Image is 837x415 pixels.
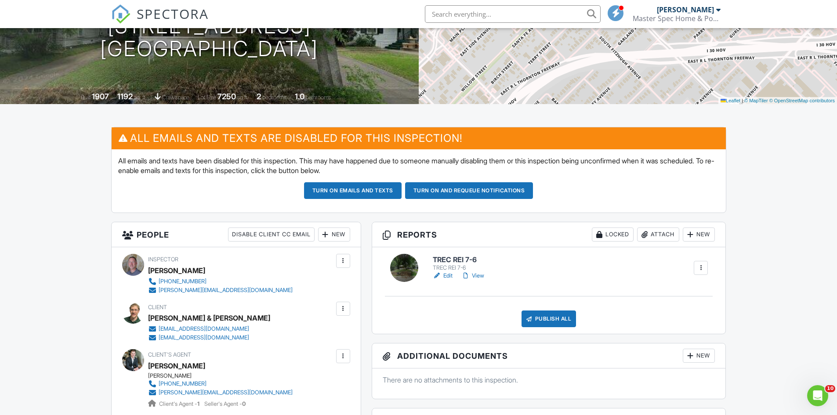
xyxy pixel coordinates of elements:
[162,94,189,101] span: crawlspace
[148,351,191,358] span: Client's Agent
[148,264,205,277] div: [PERSON_NAME]
[112,222,361,247] h3: People
[111,4,130,24] img: The Best Home Inspection Software - Spectora
[148,256,178,263] span: Inspector
[306,94,331,101] span: bathrooms
[148,359,205,372] a: [PERSON_NAME]
[148,388,293,397] a: [PERSON_NAME][EMAIL_ADDRESS][DOMAIN_NAME]
[148,325,263,333] a: [EMAIL_ADDRESS][DOMAIN_NAME]
[159,334,249,341] div: [EMAIL_ADDRESS][DOMAIN_NAME]
[134,94,146,101] span: sq. ft.
[461,271,484,280] a: View
[318,227,350,242] div: New
[295,92,304,101] div: 1.0
[148,311,270,325] div: [PERSON_NAME] & [PERSON_NAME]
[433,271,453,280] a: Edit
[159,278,207,285] div: [PHONE_NUMBER]
[383,375,715,385] p: There are no attachments to this inspection.
[237,94,248,101] span: sq.ft.
[137,4,209,23] span: SPECTORA
[159,401,201,407] span: Client's Agent -
[148,333,263,342] a: [EMAIL_ADDRESS][DOMAIN_NAME]
[118,156,719,176] p: All emails and texts have been disabled for this inspection. This may have happened due to someon...
[159,325,249,332] div: [EMAIL_ADDRESS][DOMAIN_NAME]
[257,92,261,101] div: 2
[117,92,133,101] div: 1192
[148,372,300,379] div: [PERSON_NAME]
[204,401,246,407] span: Seller's Agent -
[683,349,715,363] div: New
[433,256,488,264] h6: TREC REI 7-6
[433,264,488,271] div: TREC REI 7-6
[197,401,199,407] strong: 1
[159,389,293,396] div: [PERSON_NAME][EMAIL_ADDRESS][DOMAIN_NAME]
[262,94,286,101] span: bedrooms
[148,379,293,388] a: [PHONE_NUMBER]
[744,98,768,103] a: © MapTiler
[372,343,726,368] h3: Additional Documents
[683,227,715,242] div: New
[721,98,740,103] a: Leaflet
[159,380,207,387] div: [PHONE_NUMBER]
[111,12,209,30] a: SPECTORA
[807,385,828,406] iframe: Intercom live chat
[242,401,246,407] strong: 0
[217,92,236,101] div: 7250
[100,14,318,61] h1: [STREET_ADDRESS] [GEOGRAPHIC_DATA]
[405,182,533,199] button: Turn on and Requeue Notifications
[372,222,726,247] h3: Reports
[148,277,293,286] a: [PHONE_NUMBER]
[657,5,714,14] div: [PERSON_NAME]
[92,92,109,101] div: 1907
[112,127,726,149] h3: All emails and texts are disabled for this inspection!
[148,304,167,310] span: Client
[592,227,634,242] div: Locked
[637,227,679,242] div: Attach
[159,287,293,294] div: [PERSON_NAME][EMAIL_ADDRESS][DOMAIN_NAME]
[433,256,488,271] a: TREC REI 7-6 TREC REI 7-6
[425,5,601,23] input: Search everything...
[825,385,835,392] span: 10
[148,286,293,295] a: [PERSON_NAME][EMAIL_ADDRESS][DOMAIN_NAME]
[228,227,315,242] div: Disable Client CC Email
[198,94,216,101] span: Lot Size
[304,182,402,199] button: Turn on emails and texts
[81,94,91,101] span: Built
[522,310,576,327] div: Publish All
[742,98,743,103] span: |
[633,14,721,23] div: Master Spec Home & Pool Inspection Services
[769,98,835,103] a: © OpenStreetMap contributors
